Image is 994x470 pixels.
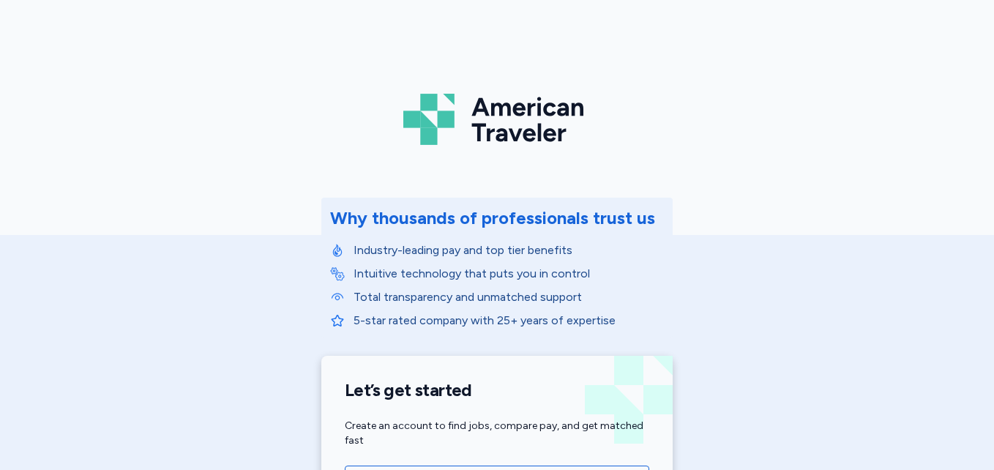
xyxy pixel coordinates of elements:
[330,206,655,230] div: Why thousands of professionals trust us
[354,312,664,329] p: 5-star rated company with 25+ years of expertise
[354,265,664,283] p: Intuitive technology that puts you in control
[345,419,649,448] div: Create an account to find jobs, compare pay, and get matched fast
[354,242,664,259] p: Industry-leading pay and top tier benefits
[403,88,591,151] img: Logo
[354,288,664,306] p: Total transparency and unmatched support
[345,379,649,401] h1: Let’s get started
